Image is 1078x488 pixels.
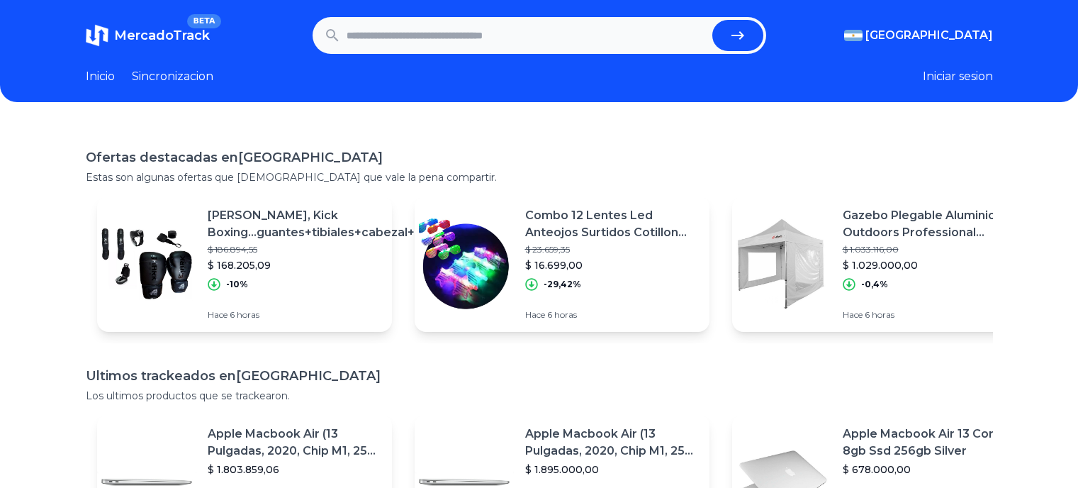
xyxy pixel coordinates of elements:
a: Featured imageCombo 12 Lentes Led Anteojos Surtidos Cotillon Luminoso$ 23.659,35$ 16.699,00-29,42... [415,196,709,332]
p: $ 23.659,35 [525,244,698,255]
p: $ 1.029.000,00 [843,258,1016,272]
p: Apple Macbook Air 13 Core I5 8gb Ssd 256gb Silver [843,426,1016,460]
p: $ 1.033.116,00 [843,244,1016,255]
img: Featured image [732,214,831,314]
p: Gazebo Plegable Aluminio Outdoors Professional Ipanema 3x3 [843,207,1016,241]
p: [PERSON_NAME], Kick Boxing...guantes+tibiales+cabezal+vendas+bucal [208,207,496,241]
a: Inicio [86,68,115,85]
p: -0,4% [861,279,888,290]
span: [GEOGRAPHIC_DATA] [865,27,993,44]
img: Argentina [844,30,863,41]
a: Featured image[PERSON_NAME], Kick Boxing...guantes+tibiales+cabezal+vendas+bucal$ 186.894,55$ 168... [97,196,392,332]
p: $ 168.205,09 [208,258,496,272]
button: [GEOGRAPHIC_DATA] [844,27,993,44]
span: MercadoTrack [114,28,210,43]
p: Los ultimos productos que se trackearon. [86,389,993,403]
p: Hace 6 horas [208,309,496,321]
img: MercadoTrack [86,24,108,47]
img: Featured image [97,214,196,314]
p: $ 1.803.859,06 [208,462,381,477]
button: Iniciar sesion [923,68,993,85]
p: $ 678.000,00 [843,462,1016,477]
a: Sincronizacion [132,68,213,85]
p: -10% [226,279,248,290]
h1: Ofertas destacadas en [GEOGRAPHIC_DATA] [86,148,993,167]
p: Combo 12 Lentes Led Anteojos Surtidos Cotillon Luminoso [525,207,698,241]
p: $ 16.699,00 [525,258,698,272]
h1: Ultimos trackeados en [GEOGRAPHIC_DATA] [86,366,993,386]
img: Featured image [415,214,514,314]
p: -29,42% [544,279,581,290]
span: BETA [187,14,220,28]
p: Hace 6 horas [843,309,1016,321]
p: $ 1.895.000,00 [525,462,698,477]
p: Hace 6 horas [525,309,698,321]
a: MercadoTrackBETA [86,24,210,47]
a: Featured imageGazebo Plegable Aluminio Outdoors Professional Ipanema 3x3$ 1.033.116,00$ 1.029.000... [732,196,1027,332]
p: Apple Macbook Air (13 Pulgadas, 2020, Chip M1, 256 Gb De Ssd, 8 Gb De Ram) - Plata [208,426,381,460]
p: Apple Macbook Air (13 Pulgadas, 2020, Chip M1, 256 Gb De Ssd, 8 Gb De Ram) - Plata [525,426,698,460]
p: Estas son algunas ofertas que [DEMOGRAPHIC_DATA] que vale la pena compartir. [86,170,993,184]
p: $ 186.894,55 [208,244,496,255]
